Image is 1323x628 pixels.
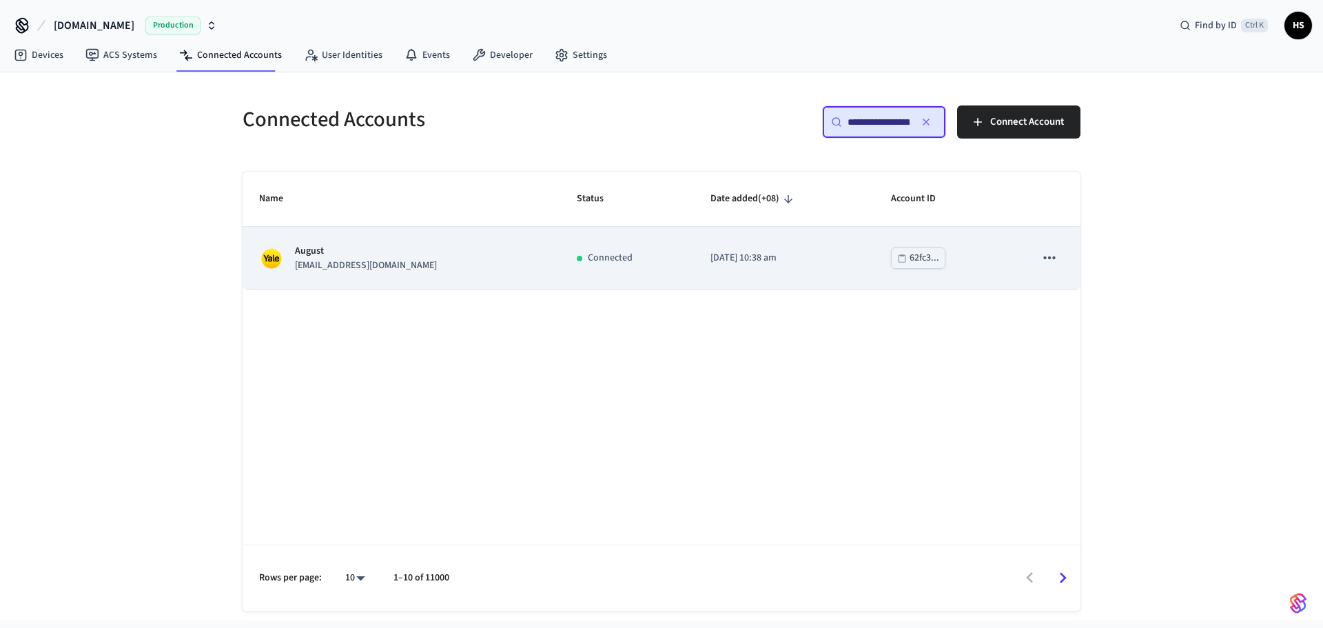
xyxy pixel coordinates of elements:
[1169,13,1279,38] div: Find by IDCtrl K
[1047,562,1079,594] button: Go to next page
[544,43,618,68] a: Settings
[990,113,1064,131] span: Connect Account
[910,250,939,267] div: 62fc3...
[710,188,797,210] span: Date added(+08)
[1290,592,1306,614] img: SeamLogoGradient.69752ec5.svg
[293,43,393,68] a: User Identities
[1195,19,1237,32] span: Find by ID
[243,105,653,134] h5: Connected Accounts
[393,571,449,585] p: 1–10 of 11000
[957,105,1080,139] button: Connect Account
[259,246,284,271] img: Yale Logo, Square
[577,188,622,210] span: Status
[295,244,437,259] p: August
[243,172,1080,290] table: sticky table
[145,17,201,34] span: Production
[1284,12,1312,39] button: HS
[74,43,168,68] a: ACS Systems
[259,188,301,210] span: Name
[393,43,461,68] a: Events
[1241,19,1268,32] span: Ctrl K
[588,251,633,265] p: Connected
[710,251,858,265] p: [DATE] 10:38 am
[1286,13,1311,38] span: HS
[461,43,544,68] a: Developer
[891,188,954,210] span: Account ID
[891,247,945,269] button: 62fc3...
[259,571,322,585] p: Rows per page:
[54,17,134,34] span: [DOMAIN_NAME]
[3,43,74,68] a: Devices
[168,43,293,68] a: Connected Accounts
[338,568,371,588] div: 10
[295,259,437,273] p: [EMAIL_ADDRESS][DOMAIN_NAME]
